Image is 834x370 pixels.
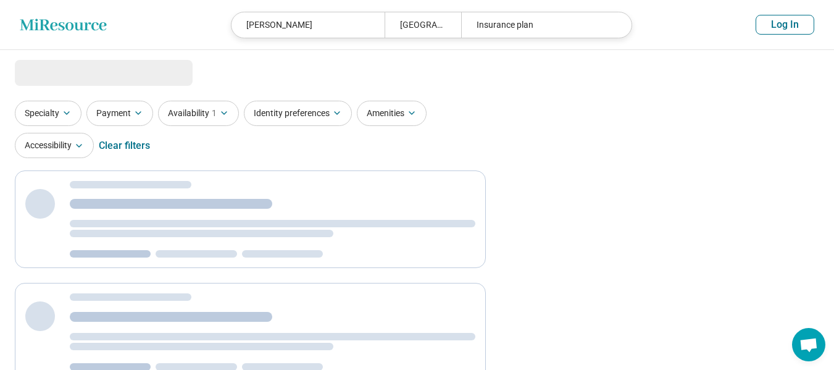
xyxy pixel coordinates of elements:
div: Insurance plan [461,12,614,38]
button: Payment [86,101,153,126]
button: Accessibility [15,133,94,158]
button: Specialty [15,101,81,126]
button: Amenities [357,101,427,126]
div: Open chat [792,328,825,361]
div: [PERSON_NAME] [231,12,385,38]
div: Clear filters [99,131,150,161]
button: Log In [756,15,814,35]
button: Availability1 [158,101,239,126]
span: 1 [212,107,217,120]
span: Loading... [15,60,119,85]
button: Identity preferences [244,101,352,126]
div: [GEOGRAPHIC_DATA], [GEOGRAPHIC_DATA] [385,12,461,38]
